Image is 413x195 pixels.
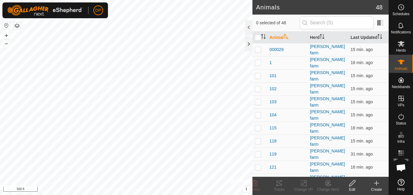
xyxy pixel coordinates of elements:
span: 000029 [269,46,284,53]
th: Herd [307,32,348,43]
div: [PERSON_NAME] farm [310,96,345,108]
span: 121 [269,164,276,170]
div: Tracks [267,187,291,192]
span: Oct 13, 2025, 10:38 AM [351,152,373,156]
span: Help [397,187,405,191]
span: Schedules [392,12,409,16]
span: Herds [396,49,406,52]
span: VPs [397,103,404,107]
div: [PERSON_NAME] farm [310,122,345,135]
span: 104 [269,112,276,118]
span: Oct 13, 2025, 10:53 AM [351,47,373,52]
div: [PERSON_NAME] farm [310,161,345,174]
span: Animals [394,67,408,70]
button: – [3,40,10,47]
span: 115 [269,125,276,131]
span: Status [396,121,406,125]
p-sorticon: Activate to sort [320,35,324,40]
div: Change Herd [316,187,340,192]
h2: Animals [256,4,376,11]
a: Help [389,176,413,193]
span: 0 selected of 48 [256,20,300,26]
img: Gallagher Logo [7,5,83,16]
th: Last Updated [348,32,389,43]
a: Privacy Policy [102,187,125,193]
span: Oct 13, 2025, 10:53 AM [351,86,373,91]
div: [PERSON_NAME] farm [310,109,345,121]
button: Map Layers [13,22,21,29]
div: [PERSON_NAME] farm [310,43,345,56]
a: Contact Us [132,187,150,193]
input: Search (S) [300,16,373,29]
span: Heatmap [394,158,408,162]
th: Animal [267,32,307,43]
span: Notifications [391,30,411,34]
span: Oct 13, 2025, 10:53 AM [351,112,373,117]
span: 119 [269,151,276,157]
span: 1 [269,60,272,66]
span: Oct 13, 2025, 10:53 AM [351,73,373,78]
span: Delete [250,187,260,192]
span: Oct 13, 2025, 10:53 AM [351,125,373,130]
div: [PERSON_NAME] farm [310,56,345,69]
div: [PERSON_NAME] farm [310,70,345,82]
div: Open chat [392,159,410,177]
div: Create [364,187,389,192]
span: 118 [269,138,276,144]
span: 101 [269,73,276,79]
div: [PERSON_NAME] farm [310,174,345,187]
span: Oct 13, 2025, 10:53 AM [351,165,373,169]
span: DP [95,7,101,14]
p-sorticon: Activate to sort [377,35,382,40]
span: 103 [269,99,276,105]
span: 48 [376,3,383,12]
span: Neckbands [392,85,410,89]
p-sorticon: Activate to sort [261,35,266,40]
div: Edit [340,187,364,192]
div: Change VP [291,187,316,192]
button: Reset Map [3,22,10,29]
span: Oct 13, 2025, 10:53 AM [351,99,373,104]
span: Oct 13, 2025, 10:53 AM [351,139,373,143]
div: [PERSON_NAME] farm [310,148,345,161]
div: [PERSON_NAME] farm [310,83,345,95]
button: i [243,186,250,192]
button: + [3,32,10,39]
span: i [246,186,247,191]
span: 102 [269,86,276,92]
span: Oct 13, 2025, 10:53 AM [351,60,373,65]
p-sorticon: Activate to sort [284,35,289,40]
span: Infra [397,140,404,143]
div: [PERSON_NAME] farm [310,135,345,148]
